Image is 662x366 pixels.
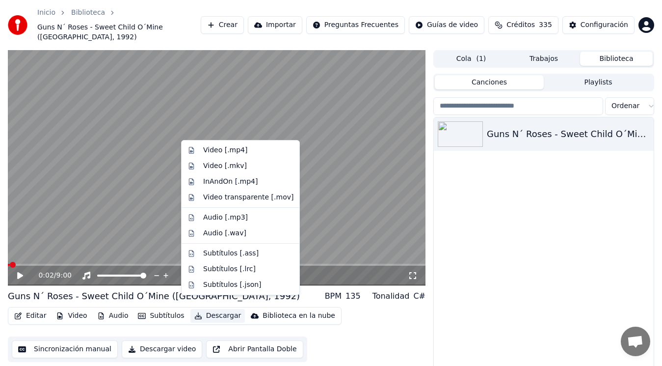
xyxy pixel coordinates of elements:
[409,16,484,34] button: Guías de video
[37,8,55,18] a: Inicio
[37,8,201,42] nav: breadcrumb
[325,290,342,302] div: BPM
[248,16,302,34] button: Importar
[611,101,639,111] span: Ordenar
[10,309,50,323] button: Editar
[190,309,245,323] button: Descargar
[203,161,247,171] div: Video [.mkv]
[203,249,259,258] div: Subtítulos [.ass]
[581,20,628,30] div: Configuración
[93,309,132,323] button: Audio
[506,20,535,30] span: Créditos
[8,289,300,303] div: Guns N´ Roses - Sweet Child O´Mine ([GEOGRAPHIC_DATA], 1992)
[52,309,91,323] button: Video
[544,75,653,89] button: Playlists
[476,54,486,64] span: ( 1 )
[38,271,62,281] div: /
[203,145,247,155] div: Video [.mp4]
[201,16,244,34] button: Crear
[203,213,248,223] div: Audio [.mp3]
[122,340,202,358] button: Descargar video
[562,16,635,34] button: Configuración
[306,16,405,34] button: Preguntas Frecuentes
[435,75,544,89] button: Canciones
[413,290,425,302] div: C#
[203,228,246,238] div: Audio [.wav]
[621,327,650,356] div: Chat abierto
[203,264,256,274] div: Subtítulos [.lrc]
[435,52,507,66] button: Cola
[38,271,53,281] span: 0:02
[134,309,188,323] button: Subtítulos
[71,8,105,18] a: Biblioteca
[345,290,361,302] div: 135
[580,52,653,66] button: Biblioteca
[488,16,558,34] button: Créditos335
[206,340,303,358] button: Abrir Pantalla Doble
[203,280,262,290] div: Subtítulos [.json]
[56,271,72,281] span: 9:00
[507,52,580,66] button: Trabajos
[203,177,258,187] div: InAndOn [.mp4]
[37,23,201,42] span: Guns N´ Roses - Sweet Child O´Mine ([GEOGRAPHIC_DATA], 1992)
[8,15,27,35] img: youka
[372,290,410,302] div: Tonalidad
[203,193,293,202] div: Video transparente [.mov]
[263,311,335,321] div: Biblioteca en la nube
[12,340,118,358] button: Sincronización manual
[539,20,552,30] span: 335
[487,127,650,141] div: Guns N´ Roses - Sweet Child O´Mine ([GEOGRAPHIC_DATA], 1992)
